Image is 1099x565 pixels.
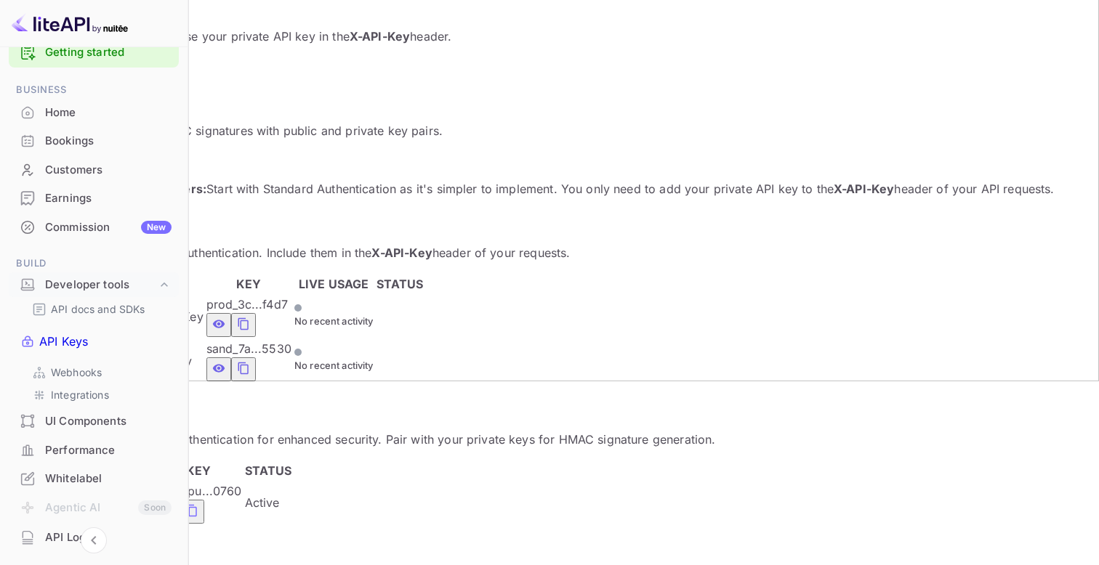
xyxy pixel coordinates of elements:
div: Commission [45,219,172,236]
div: Active [245,494,292,511]
span: No recent activity [294,315,374,327]
p: API docs and SDKs [51,301,145,317]
div: Bookings [45,133,172,150]
span: No recent activity [294,359,374,371]
table: private api keys table [17,273,426,383]
strong: X-API-Key [834,182,894,196]
span: Business [9,82,179,98]
div: New [141,221,172,234]
th: STATUS [376,275,424,293]
h6: 🔒 Secure Authentication [17,92,1082,104]
div: UI Components [45,413,172,430]
span: Build [9,256,179,272]
div: Whitelabel [45,471,172,487]
div: Developer tools [45,277,157,293]
span: sand_7a...5530 [206,341,291,356]
h5: Private API Keys [17,214,1082,228]
p: Integrations [51,387,109,402]
div: Customers [45,162,172,179]
div: Home [45,105,172,121]
strong: X-API-Key [350,29,410,44]
p: 💡 Start with Standard Authentication as it's simpler to implement. You only need to add your priv... [17,180,1082,198]
p: Webhooks [51,365,102,380]
a: Getting started [45,44,172,61]
th: LIVE USAGE [294,275,374,293]
span: prod_pu...0760 [155,484,241,498]
th: KEY [154,461,242,480]
button: Collapse navigation [81,527,107,553]
div: API Logs [45,529,172,546]
span: prod_3c...f4d7 [206,297,288,312]
div: Performance [45,442,172,459]
p: API Keys [39,333,88,350]
p: Simple and straightforward. Use your private API key in the header. [17,28,1082,45]
th: KEY [206,275,292,293]
img: LiteAPI logo [12,12,128,35]
div: Earnings [45,190,172,207]
p: Use these keys with Secure Authentication for enhanced security. Pair with your private keys for ... [17,431,1082,448]
h5: Public API Keys [17,399,1082,414]
p: Enhanced security using HMAC signatures with public and private key pairs. [17,122,1082,139]
p: Use these keys for Standard Authentication. Include them in the header of your requests. [17,244,1082,261]
strong: X-API-Key [371,245,432,260]
th: STATUS [244,461,293,480]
